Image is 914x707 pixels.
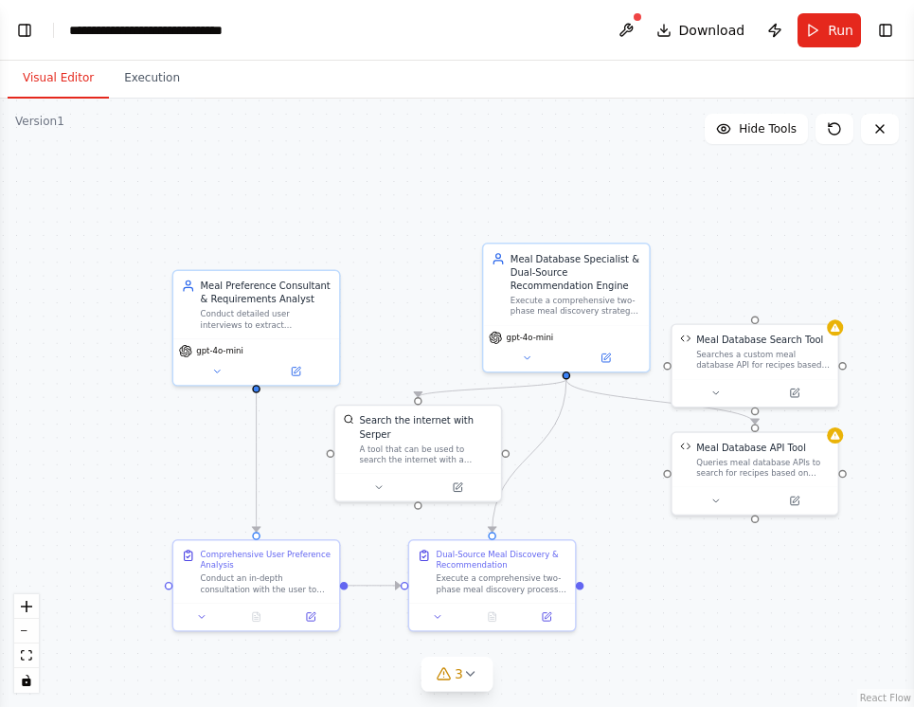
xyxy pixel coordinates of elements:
[408,539,577,631] div: Dual-Source Meal Discovery & RecommendationExecute a comprehensive two-phase meal discovery proce...
[333,405,502,502] div: SerperDevToolSearch the internet with SerperA tool that can be used to search the internet with a...
[828,21,853,40] span: Run
[463,608,520,625] button: No output available
[14,644,39,668] button: fit view
[696,441,806,454] div: Meal Database API Tool
[739,121,797,136] span: Hide Tools
[437,573,567,595] div: Execute a comprehensive two-phase meal discovery process using both custom database and online so...
[696,349,830,371] div: Searches a custom meal database API for recipes based on query criteria and dietary restrictions....
[671,431,839,516] div: Meal Database API ToolMeal Database API ToolQueries meal database APIs to search for recipes base...
[696,457,830,479] div: Queries meal database APIs to search for recipes based on various criteria including dietary rest...
[201,573,332,595] div: Conduct an in-depth consultation with the user to build a complete preference profile. Systematic...
[705,114,808,144] button: Hide Tools
[69,21,223,40] nav: breadcrumb
[680,333,690,343] img: Meal Database Search Tool
[227,608,284,625] button: No output available
[511,252,641,293] div: Meal Database Specialist & Dual-Source Recommendation Engine
[172,539,341,631] div: Comprehensive User Preference AnalysisConduct an in-depth consultation with the user to build a c...
[560,379,762,424] g: Edge from a0911715-3303-4dec-8ddc-2fb9582abe8f to c6465cf8-0cab-448d-b4a2-4348d076b93c
[511,296,641,317] div: Execute a comprehensive two-phase meal discovery strategy: first searching the custom meal databa...
[14,619,39,644] button: zoom out
[359,414,493,441] div: Search the internet with Serper
[14,594,39,619] button: zoom in
[196,346,243,356] span: gpt-4o-mini
[455,664,463,683] span: 3
[757,385,833,401] button: Open in side panel
[15,114,64,129] div: Version 1
[482,243,651,372] div: Meal Database Specialist & Dual-Source Recommendation EngineExecute a comprehensive two-phase mea...
[485,379,572,532] g: Edge from a0911715-3303-4dec-8ddc-2fb9582abe8f to 32711324-d8e7-43e9-97b3-d9546ff78a5a
[757,493,833,509] button: Open in side panel
[679,21,745,40] span: Download
[507,333,554,343] span: gpt-4o-mini
[14,594,39,693] div: React Flow controls
[411,379,573,396] g: Edge from a0911715-3303-4dec-8ddc-2fb9582abe8f to d06e1125-30a7-4631-aebb-479459c9199e
[420,480,495,496] button: Open in side panel
[11,17,38,44] button: Show left sidebar
[109,59,195,99] button: Execution
[201,549,332,571] div: Comprehensive User Preference Analysis
[421,657,493,692] button: 3
[172,269,341,386] div: Meal Preference Consultant & Requirements AnalystConduct detailed user interviews to extract comp...
[249,393,262,533] g: Edge from 4f33a7de-b4ca-45f5-87e1-a6ae250b9700 to b2268089-43ea-438f-aa09-0c4f53ed2bfd
[696,333,823,346] div: Meal Database Search Tool
[671,323,839,408] div: Meal Database Search ToolMeal Database Search ToolSearches a custom meal database API for recipes...
[348,579,400,592] g: Edge from b2268089-43ea-438f-aa09-0c4f53ed2bfd to 32711324-d8e7-43e9-97b3-d9546ff78a5a
[8,59,109,99] button: Visual Editor
[359,444,493,465] div: A tool that can be used to search the internet with a search_query. Supports different search typ...
[288,608,334,625] button: Open in side panel
[872,17,899,44] button: Show right sidebar
[201,309,332,331] div: Conduct detailed user interviews to extract comprehensive meal preferences, dietary requirements,...
[567,350,643,366] button: Open in side panel
[649,13,753,47] button: Download
[798,13,861,47] button: Run
[14,668,39,693] button: toggle interactivity
[258,363,333,379] button: Open in side panel
[437,549,567,571] div: Dual-Source Meal Discovery & Recommendation
[201,279,332,305] div: Meal Preference Consultant & Requirements Analyst
[860,693,911,703] a: React Flow attribution
[524,608,570,625] button: Open in side panel
[680,441,690,451] img: Meal Database API Tool
[343,414,353,425] img: SerperDevTool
